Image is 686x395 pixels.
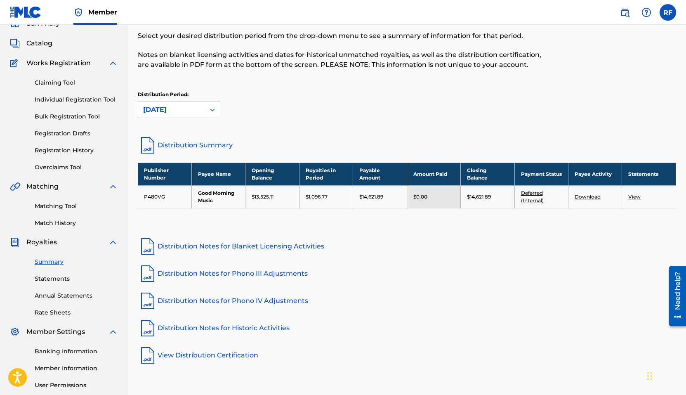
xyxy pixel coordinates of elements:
[191,163,245,185] th: Payee Name
[245,163,299,185] th: Opening Balance
[663,263,686,329] iframe: Resource Center
[10,182,20,192] img: Matching
[35,95,118,104] a: Individual Registration Tool
[628,194,641,200] a: View
[407,163,460,185] th: Amount Paid
[138,345,158,365] img: pdf
[138,135,158,155] img: distribution-summary-pdf
[35,274,118,283] a: Statements
[138,264,158,284] img: pdf
[138,135,676,155] a: Distribution Summary
[647,364,652,388] div: Drag
[35,146,118,155] a: Registration History
[35,347,118,356] a: Banking Information
[73,7,83,17] img: Top Rightsholder
[26,38,52,48] span: Catalog
[138,50,552,70] p: Notes on blanket licensing activities and dates for historical unmatched royalties, as well as th...
[138,291,676,311] a: Distribution Notes for Phono IV Adjustments
[575,194,601,200] a: Download
[138,345,676,365] a: View Distribution Certification
[461,163,514,185] th: Closing Balance
[306,193,328,201] p: $1,096.77
[108,237,118,247] img: expand
[514,163,568,185] th: Payment Status
[10,6,42,18] img: MLC Logo
[620,7,630,17] img: search
[26,182,59,192] span: Matching
[35,308,118,317] a: Rate Sheets
[138,237,676,256] a: Distribution Notes for Blanket Licensing Activities
[108,58,118,68] img: expand
[252,193,273,201] p: $13,525.11
[467,193,491,201] p: $14,621.89
[353,163,407,185] th: Payable Amount
[35,112,118,121] a: Bulk Registration Tool
[35,291,118,300] a: Annual Statements
[143,105,200,115] div: [DATE]
[645,355,686,395] iframe: Chat Widget
[299,163,353,185] th: Royalties in Period
[568,163,622,185] th: Payee Activity
[638,4,655,21] div: Help
[138,291,158,311] img: pdf
[138,91,220,98] p: Distribution Period:
[10,327,20,337] img: Member Settings
[138,185,191,208] td: P480VG
[138,163,191,185] th: Publisher Number
[138,264,676,284] a: Distribution Notes for Phono III Adjustments
[521,190,544,203] a: Deferred (Internal)
[35,381,118,390] a: User Permissions
[10,237,20,247] img: Royalties
[359,193,383,201] p: $14,621.89
[26,327,85,337] span: Member Settings
[35,163,118,172] a: Overclaims Tool
[10,58,21,68] img: Works Registration
[35,78,118,87] a: Claiming Tool
[660,4,676,21] div: User Menu
[138,31,552,41] p: Select your desired distribution period from the drop-down menu to see a summary of information f...
[35,202,118,211] a: Matching Tool
[35,258,118,266] a: Summary
[26,58,91,68] span: Works Registration
[10,19,60,28] a: SummarySummary
[641,7,651,17] img: help
[10,38,52,48] a: CatalogCatalog
[108,327,118,337] img: expand
[138,237,158,256] img: pdf
[35,129,118,138] a: Registration Drafts
[26,237,57,247] span: Royalties
[617,4,633,21] a: Public Search
[10,38,20,48] img: Catalog
[191,185,245,208] td: Good Morning Music
[108,182,118,192] img: expand
[413,193,427,201] p: $0.00
[35,364,118,373] a: Member Information
[622,163,676,185] th: Statements
[35,219,118,227] a: Match History
[138,318,158,338] img: pdf
[88,7,117,17] span: Member
[138,318,676,338] a: Distribution Notes for Historic Activities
